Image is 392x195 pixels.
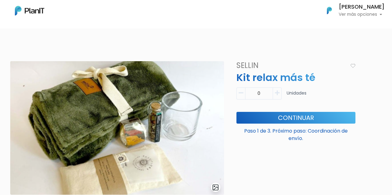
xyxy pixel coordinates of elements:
[212,184,219,191] img: gallery-light
[339,12,385,17] p: Ver más opciones
[319,2,385,19] button: PlanIt Logo [PERSON_NAME] Ver más opciones
[233,70,359,85] p: Kit relax más té
[15,6,44,15] img: PlanIt Logo
[236,112,355,124] button: Continuar
[287,90,306,102] p: Unidades
[323,4,336,17] img: PlanIt Logo
[10,61,224,195] img: 68921f9ede5ef_captura-de-pantalla-2025-08-05-121323.png
[339,4,385,10] h6: [PERSON_NAME]
[233,61,349,70] h4: SELLIN
[350,64,355,68] img: heart_icon
[236,125,355,142] p: Paso 1 de 3. Próximo paso: Coordinación de envío.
